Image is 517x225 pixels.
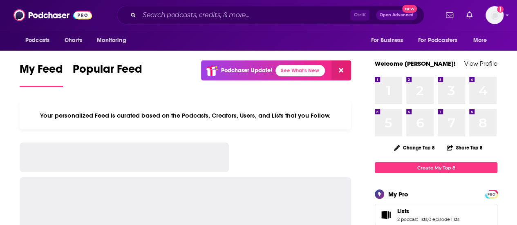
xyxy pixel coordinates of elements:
div: My Pro [388,190,408,198]
span: Monitoring [97,35,126,46]
span: For Business [371,35,403,46]
span: Podcasts [25,35,49,46]
a: Popular Feed [73,62,142,87]
div: Your personalized Feed is curated based on the Podcasts, Creators, Users, and Lists that you Follow. [20,102,351,129]
a: My Feed [20,62,63,87]
button: open menu [365,33,413,48]
img: Podchaser - Follow, Share and Rate Podcasts [13,7,92,23]
p: Podchaser Update! [221,67,272,74]
a: Show notifications dropdown [463,8,476,22]
span: Lists [397,207,409,215]
button: Share Top 8 [446,140,483,156]
a: Show notifications dropdown [443,8,457,22]
button: open menu [91,33,137,48]
span: Popular Feed [73,62,142,81]
a: PRO [486,191,496,197]
a: Create My Top 8 [375,162,497,173]
a: 2 podcast lists [397,216,427,222]
button: open menu [20,33,60,48]
a: Lists [378,209,394,221]
a: Charts [59,33,87,48]
span: , [427,216,428,222]
div: Search podcasts, credits, & more... [117,6,424,25]
button: Open AdvancedNew [376,10,417,20]
a: Lists [397,207,459,215]
a: View Profile [464,60,497,67]
button: open menu [413,33,469,48]
span: New [402,5,417,13]
button: open menu [468,33,497,48]
span: Charts [65,35,82,46]
a: Welcome [PERSON_NAME]! [375,60,456,67]
a: 0 episode lists [428,216,459,222]
svg: Add a profile image [497,6,504,13]
span: More [473,35,487,46]
button: Show profile menu [486,6,504,24]
span: Ctrl K [350,10,369,20]
span: Logged in as BerkMarc [486,6,504,24]
button: Change Top 8 [389,143,440,153]
span: For Podcasters [418,35,457,46]
span: My Feed [20,62,63,81]
input: Search podcasts, credits, & more... [139,9,350,22]
img: User Profile [486,6,504,24]
span: Open Advanced [380,13,414,17]
a: See What's New [275,65,325,76]
span: PRO [486,191,496,197]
